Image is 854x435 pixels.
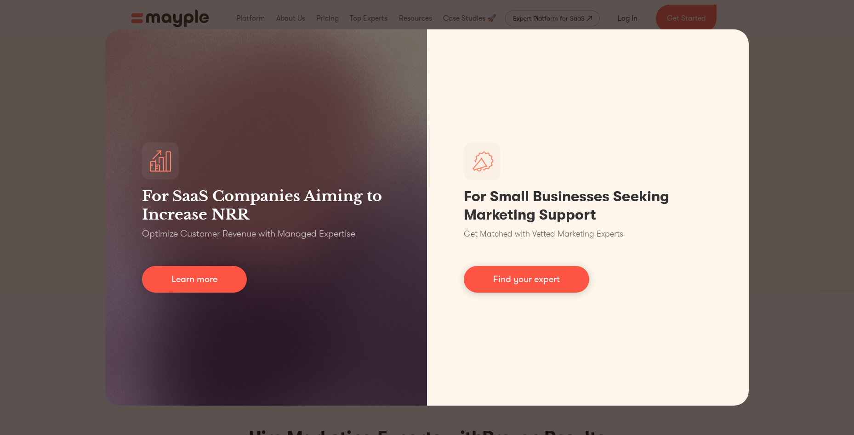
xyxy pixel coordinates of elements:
a: Learn more [142,266,247,293]
h1: For Small Businesses Seeking Marketing Support [464,187,712,224]
h3: For SaaS Companies Aiming to Increase NRR [142,187,390,224]
a: Find your expert [464,266,589,293]
p: Get Matched with Vetted Marketing Experts [464,228,623,240]
p: Optimize Customer Revenue with Managed Expertise [142,227,355,240]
